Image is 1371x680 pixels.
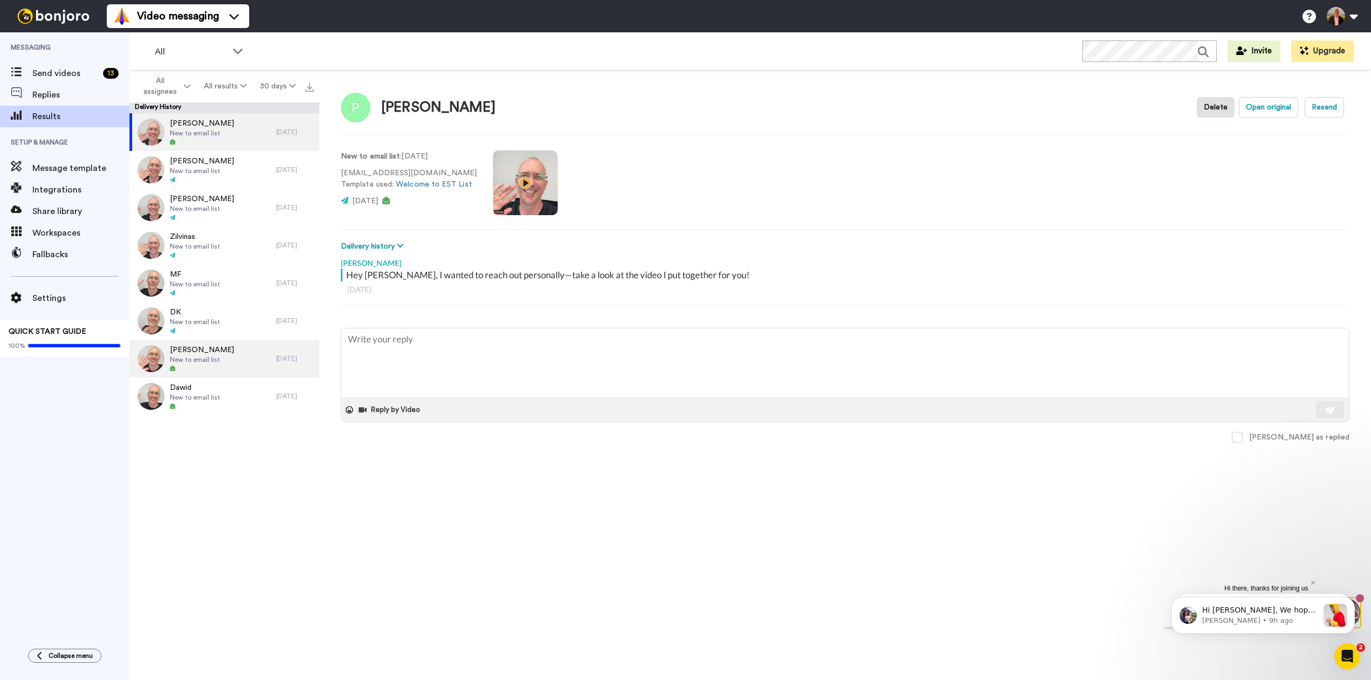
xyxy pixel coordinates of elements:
[341,151,477,162] p: : [DATE]
[1334,643,1360,669] iframe: Intercom live chat
[138,307,164,334] img: b646528d-9041-4928-992f-745c743adad8-thumb.jpg
[138,270,164,297] img: 9d7bcf97-8f15-4c6c-ae6c-3cd0a5a9f955-thumb.jpg
[32,248,129,261] span: Fallbacks
[32,110,129,123] span: Results
[138,383,164,410] img: de7b9b82-16f5-4533-b743-3bb5a95e5156-thumb.jpg
[155,45,227,58] span: All
[170,156,234,167] span: [PERSON_NAME]
[138,156,164,183] img: 6d5764fb-38a4-43c1-9f0d-4b06b1438a1c-thumb.jpg
[170,129,234,138] span: New to email list
[358,402,423,418] button: Reply by Video
[32,205,129,218] span: Share library
[341,252,1349,269] div: [PERSON_NAME]
[170,307,220,318] span: DK
[132,71,197,101] button: All assignees
[129,264,319,302] a: MFNew to email list[DATE]
[341,93,371,122] img: Image of Paul
[129,102,319,113] div: Delivery History
[170,393,220,402] span: New to email list
[170,194,234,204] span: [PERSON_NAME]
[170,167,234,175] span: New to email list
[138,194,164,221] img: b7a05721-c9ea-4bc9-9a8e-65ee32915210-thumb.jpg
[170,318,220,326] span: New to email list
[32,226,129,239] span: Workspaces
[341,241,407,252] button: Delivery history
[276,354,314,363] div: [DATE]
[32,67,99,80] span: Send videos
[17,17,26,26] img: logo_orange.svg
[170,269,220,280] span: MF
[170,345,234,355] span: [PERSON_NAME]
[276,392,314,401] div: [DATE]
[138,75,182,97] span: All assignees
[138,345,164,372] img: 4194c423-40a3-4dd9-880b-2ecb14c75af7-thumb.jpg
[170,204,234,213] span: New to email list
[1228,40,1280,62] button: Invite
[129,302,319,340] a: DKNew to email list[DATE]
[346,269,1347,281] div: Hey [PERSON_NAME], I wanted to reach out personally—take a look at the video I put together for you!
[9,341,25,350] span: 100%
[138,232,164,259] img: 2632e1c2-26df-414c-a454-ef540155c185-thumb.jpg
[197,77,253,96] button: All results
[276,203,314,212] div: [DATE]
[1155,575,1371,651] iframe: Intercom notifications message
[29,63,38,71] img: tab_domain_overview_orange.svg
[1249,432,1349,443] div: [PERSON_NAME] as replied
[302,78,317,94] button: Export all results that match these filters now.
[129,189,319,226] a: [PERSON_NAME]New to email list[DATE]
[129,151,319,189] a: [PERSON_NAME]New to email list[DATE]
[1325,406,1336,414] img: send-white.svg
[276,166,314,174] div: [DATE]
[305,83,314,92] img: export.svg
[35,35,47,47] img: mute-white.svg
[1,2,30,31] img: 3183ab3e-59ed-45f6-af1c-10226f767056-1659068401.jpg
[49,651,93,660] span: Collapse menu
[1356,643,1365,652] span: 2
[129,340,319,377] a: [PERSON_NAME]New to email list[DATE]
[170,382,220,393] span: Dawid
[138,119,164,146] img: ecf2f4b7-9654-4caa-9931-7de4f43cefaa-thumb.jpg
[170,118,234,129] span: [PERSON_NAME]
[119,64,182,71] div: Keywords by Traffic
[352,197,378,205] span: [DATE]
[341,153,400,160] strong: New to email list
[1197,97,1235,118] button: Delete
[32,162,129,175] span: Message template
[276,317,314,325] div: [DATE]
[137,9,219,24] span: Video messaging
[347,284,1343,295] div: [DATE]
[28,649,101,663] button: Collapse menu
[129,226,319,264] a: ZilvinasNew to email list[DATE]
[170,231,220,242] span: Zilvinas
[103,68,119,79] div: 13
[17,28,26,37] img: website_grey.svg
[28,28,119,37] div: Domain: [DOMAIN_NAME]
[9,328,86,335] span: QUICK START GUIDE
[113,8,131,25] img: vm-color.svg
[30,17,53,26] div: v 4.0.25
[41,64,97,71] div: Domain Overview
[170,355,234,364] span: New to email list
[253,77,302,96] button: 30 days
[107,63,116,71] img: tab_keywords_by_traffic_grey.svg
[170,242,220,251] span: New to email list
[32,183,129,196] span: Integrations
[32,88,129,101] span: Replies
[276,241,314,250] div: [DATE]
[32,292,129,305] span: Settings
[1305,97,1344,118] button: Resend
[13,9,94,24] img: bj-logo-header-white.svg
[1239,97,1298,118] button: Open original
[1291,40,1354,62] button: Upgrade
[381,100,496,115] div: [PERSON_NAME]
[170,280,220,289] span: New to email list
[396,181,472,188] a: Welcome to EST List
[129,113,319,151] a: [PERSON_NAME]New to email list[DATE]
[276,128,314,136] div: [DATE]
[341,168,477,190] p: [EMAIL_ADDRESS][DOMAIN_NAME] Template used:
